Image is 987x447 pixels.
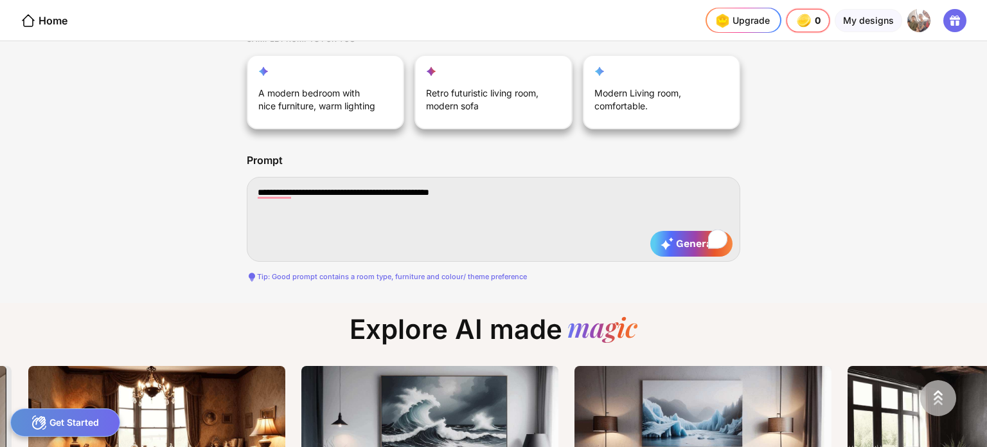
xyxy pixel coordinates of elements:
[247,272,740,282] div: Tip: Good prompt contains a room type, furniture and colour/ theme preference
[10,408,120,437] div: Get Started
[247,155,283,167] div: Prompt
[426,87,547,118] div: Retro futuristic living room, modern sofa
[835,9,902,32] div: My designs
[339,313,648,356] div: Explore AI made
[567,313,637,345] div: magic
[258,66,269,77] img: reimagine-star-icon.svg
[815,15,822,26] span: 0
[907,9,930,32] img: AOh14GiC2ykDaUOjV4Ku22FiX0yKxE6-sc3AGfvHhO75=s96-c
[594,87,715,118] div: Modern Living room, comfortable.
[594,66,605,77] img: customization-star-icon.svg
[21,13,67,28] div: Home
[247,177,740,262] textarea: To enrich screen reader interactions, please activate Accessibility in Grammarly extension settings
[712,10,770,31] div: Upgrade
[258,87,379,118] div: A modern bedroom with nice furniture, warm lighting
[426,66,436,77] img: fill-up-your-space-star-icon.svg
[712,10,733,31] img: upgrade-nav-btn-icon.gif
[661,237,722,250] span: Generate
